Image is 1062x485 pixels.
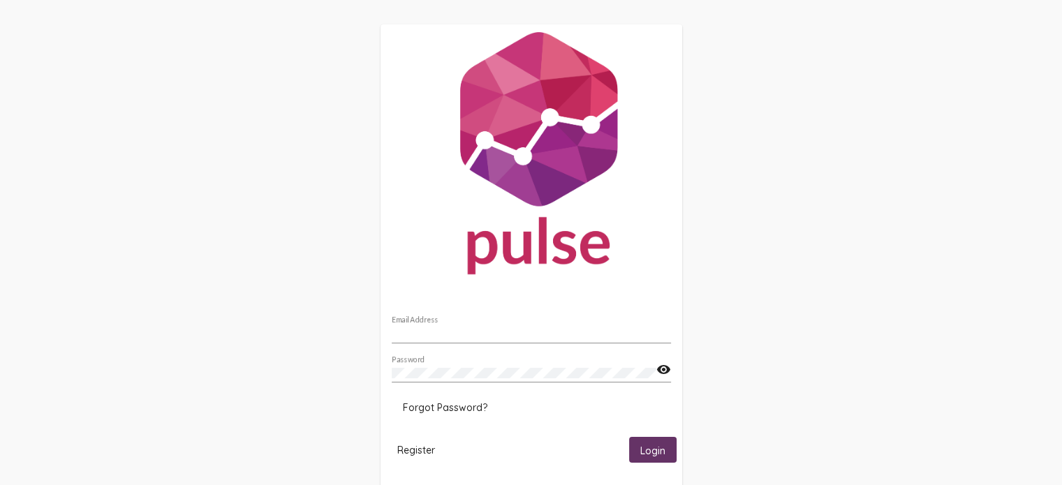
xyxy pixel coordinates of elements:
[640,444,665,456] span: Login
[656,361,671,378] mat-icon: visibility
[381,24,682,288] img: Pulse For Good Logo
[629,437,677,463] button: Login
[403,401,487,414] span: Forgot Password?
[397,444,435,456] span: Register
[392,395,499,420] button: Forgot Password?
[386,437,446,463] button: Register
